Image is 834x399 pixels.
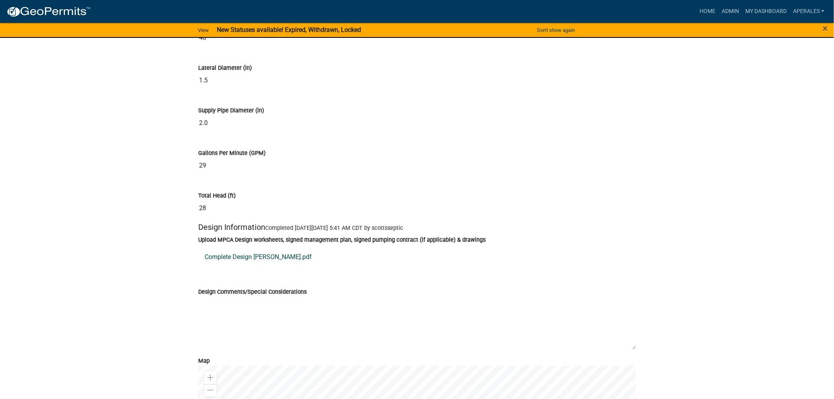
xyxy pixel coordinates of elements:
a: View [195,24,212,37]
label: Lateral Diameter (in) [198,65,252,71]
label: Total Head (ft) [198,193,236,199]
a: Complete Design [PERSON_NAME].pdf [198,248,636,267]
a: My Dashboard [742,4,790,19]
div: Zoom out [204,384,217,397]
strong: New Statuses available! Expired, Withdrawn, Locked [217,26,361,34]
button: Close [823,24,828,33]
button: Don't show again [534,24,578,37]
label: Gallons Per Minute (GPM) [198,151,266,156]
label: Upload MPCA Design worksheets, signed management plan, signed pumping contract (if applicable) & ... [198,237,486,243]
a: aperales [790,4,828,19]
h5: Design Information [198,222,636,232]
a: Admin [719,4,742,19]
a: Home [696,4,719,19]
span: Completed [DATE][DATE] 5:41 AM CDT by scottsseptic [265,225,403,231]
label: Supply Pipe Diameter (in) [198,108,264,114]
label: Map [198,359,210,364]
span: × [823,23,828,34]
label: Design Comments/Special Considerations [198,289,307,295]
div: Zoom in [204,372,217,384]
